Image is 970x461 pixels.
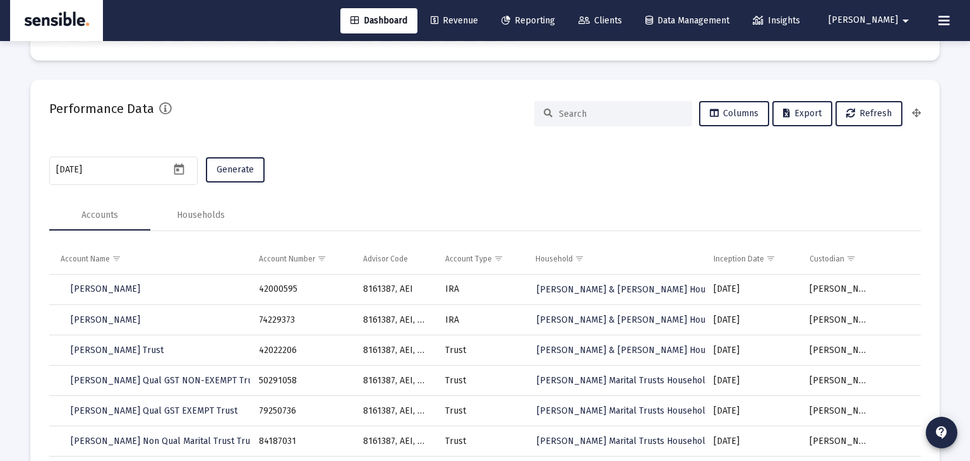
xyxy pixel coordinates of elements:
span: Show filter options for column 'Account Name' [112,254,121,263]
a: [PERSON_NAME] [61,308,150,333]
td: IRA [436,305,527,335]
button: Generate [206,157,265,183]
div: Account Number [259,254,315,264]
td: 74229373 [250,305,354,335]
mat-icon: arrow_drop_down [898,8,913,33]
td: 8161387, AEI, AHJ [354,396,437,426]
td: Column Household [527,244,705,274]
td: [PERSON_NAME] [801,275,878,305]
a: Data Management [635,8,739,33]
a: [PERSON_NAME] & [PERSON_NAME] Household [536,341,734,359]
td: [PERSON_NAME] [801,396,878,426]
span: Columns [710,108,758,119]
span: Show filter options for column 'Inception Date' [766,254,775,263]
td: 8161387, AEI, AHJ [354,366,437,396]
a: [PERSON_NAME] [61,277,150,302]
img: Dashboard [20,8,93,33]
span: Generate [217,164,254,175]
span: Insights [753,15,800,26]
td: Trust [436,396,527,426]
td: Column Advisor Code [354,244,437,274]
a: Dashboard [340,8,417,33]
a: [PERSON_NAME] & [PERSON_NAME] Household [536,311,734,329]
td: [PERSON_NAME] [801,335,878,366]
span: [PERSON_NAME] [71,284,140,294]
input: Select a Date [56,165,170,175]
button: Open calendar [170,160,188,178]
span: Clients [578,15,622,26]
td: [DATE] [705,275,801,305]
div: Households [177,209,225,222]
span: Show filter options for column 'Household' [575,254,584,263]
a: Revenue [421,8,488,33]
td: [PERSON_NAME] [801,366,878,396]
span: [PERSON_NAME] Non Qual Marital Trust Trust [71,436,258,446]
input: Search [559,109,683,119]
span: Show filter options for column 'Account Number' [317,254,326,263]
a: Reporting [491,8,565,33]
a: [PERSON_NAME] Qual GST NON-EXEMPT Trust [61,368,270,393]
button: Columns [699,101,769,126]
span: Data Management [645,15,729,26]
td: 8161387, AEI, AHJ [354,426,437,457]
a: [PERSON_NAME] Marital Trusts Household [536,432,712,450]
td: 8161387, AEI, AHJ [354,335,437,366]
a: [PERSON_NAME] Qual GST EXEMPT Trust [61,398,248,424]
td: 42022206 [250,335,354,366]
td: 8161387, AEI [354,275,437,305]
td: Trust [436,335,527,366]
td: [DATE] [705,305,801,335]
td: 8161387, AEI, AHJ [354,305,437,335]
div: Account Type [445,254,492,264]
span: [PERSON_NAME] & [PERSON_NAME] Household [537,284,733,295]
button: [PERSON_NAME] [813,8,928,33]
span: Revenue [431,15,478,26]
td: 84187031 [250,426,354,457]
td: Trust [436,366,527,396]
td: 79250736 [250,396,354,426]
span: [PERSON_NAME] [71,314,140,325]
div: Advisor Code [363,254,408,264]
span: [PERSON_NAME] Marital Trusts Household [537,405,710,416]
span: [PERSON_NAME] & [PERSON_NAME] Household [537,345,733,356]
td: [DATE] [705,426,801,457]
td: 50291058 [250,366,354,396]
span: Show filter options for column 'Custodian' [846,254,856,263]
td: [PERSON_NAME] [801,426,878,457]
span: [PERSON_NAME] [829,15,898,26]
td: Column Account Number [250,244,354,274]
span: Refresh [846,108,892,119]
td: [PERSON_NAME] [801,305,878,335]
span: [PERSON_NAME] Trust [71,345,164,356]
button: Export [772,101,832,126]
h2: Performance Data [49,99,154,119]
a: [PERSON_NAME] Non Qual Marital Trust Trust [61,429,268,454]
span: [PERSON_NAME] Qual GST EXEMPT Trust [71,405,237,416]
td: Column Account Name [49,244,250,274]
td: 42000595 [250,275,354,305]
span: Show filter options for column 'Account Type' [494,254,503,263]
td: [DATE] [705,366,801,396]
span: [PERSON_NAME] & [PERSON_NAME] Household [537,314,733,325]
span: Export [783,108,822,119]
span: Reporting [501,15,555,26]
div: Account Name [61,254,110,264]
td: Column Custodian [801,244,878,274]
td: [DATE] [705,335,801,366]
td: Column Account Type [436,244,527,274]
div: Inception Date [714,254,764,264]
td: Column Inception Date [705,244,801,274]
a: [PERSON_NAME] Marital Trusts Household [536,402,712,420]
span: [PERSON_NAME] Marital Trusts Household [537,436,710,446]
button: Refresh [835,101,902,126]
span: [PERSON_NAME] Marital Trusts Household [537,375,710,386]
td: [DATE] [705,396,801,426]
a: [PERSON_NAME] & [PERSON_NAME] Household [536,280,734,299]
div: Household [536,254,573,264]
span: [PERSON_NAME] Qual GST NON-EXEMPT Trust [71,375,260,386]
td: IRA [436,275,527,305]
div: Custodian [810,254,844,264]
td: Trust [436,426,527,457]
div: Accounts [81,209,118,222]
a: Clients [568,8,632,33]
